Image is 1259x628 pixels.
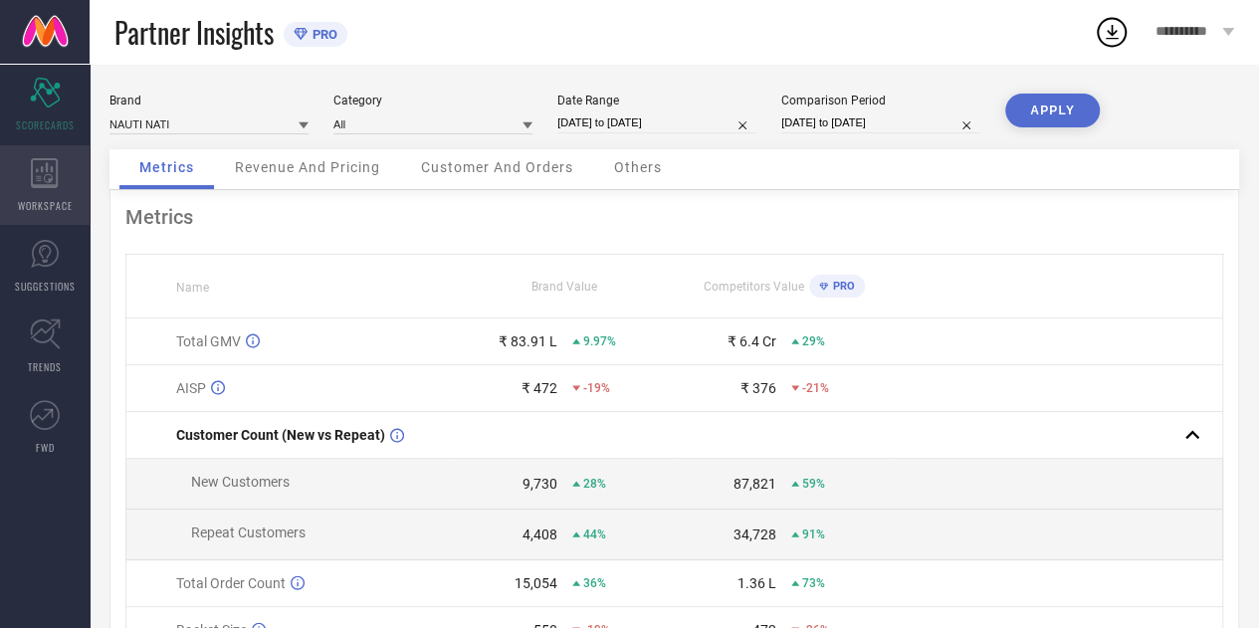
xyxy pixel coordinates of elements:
span: -21% [802,381,829,395]
div: ₹ 376 [740,380,776,396]
span: 9.97% [583,334,616,348]
span: WORKSPACE [18,198,73,213]
span: 44% [583,527,606,541]
span: Customer And Orders [421,159,573,175]
input: Select date range [557,112,756,133]
span: PRO [308,27,337,42]
span: SUGGESTIONS [15,279,76,294]
button: APPLY [1005,94,1100,127]
span: Total GMV [176,333,241,349]
span: 59% [802,477,825,491]
div: 1.36 L [737,575,776,591]
span: TRENDS [28,359,62,374]
span: Revenue And Pricing [235,159,380,175]
div: Metrics [125,205,1223,229]
div: Category [333,94,532,107]
div: ₹ 6.4 Cr [728,333,776,349]
span: Name [176,281,209,295]
div: Open download list [1094,14,1130,50]
span: Repeat Customers [191,524,306,540]
span: New Customers [191,474,290,490]
span: Customer Count (New vs Repeat) [176,427,385,443]
span: Brand Value [531,280,597,294]
span: Others [614,159,662,175]
span: Partner Insights [114,12,274,53]
div: Comparison Period [781,94,980,107]
div: 87,821 [734,476,776,492]
span: 91% [802,527,825,541]
span: 28% [583,477,606,491]
div: Date Range [557,94,756,107]
span: 29% [802,334,825,348]
div: Brand [109,94,309,107]
span: Total Order Count [176,575,286,591]
span: SCORECARDS [16,117,75,132]
div: 15,054 [515,575,557,591]
span: Metrics [139,159,194,175]
span: Competitors Value [704,280,804,294]
span: FWD [36,440,55,455]
span: 36% [583,576,606,590]
div: 9,730 [523,476,557,492]
div: ₹ 83.91 L [499,333,557,349]
div: ₹ 472 [522,380,557,396]
div: 34,728 [734,526,776,542]
span: -19% [583,381,610,395]
span: PRO [828,280,855,293]
span: AISP [176,380,206,396]
input: Select comparison period [781,112,980,133]
span: 73% [802,576,825,590]
div: 4,408 [523,526,557,542]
